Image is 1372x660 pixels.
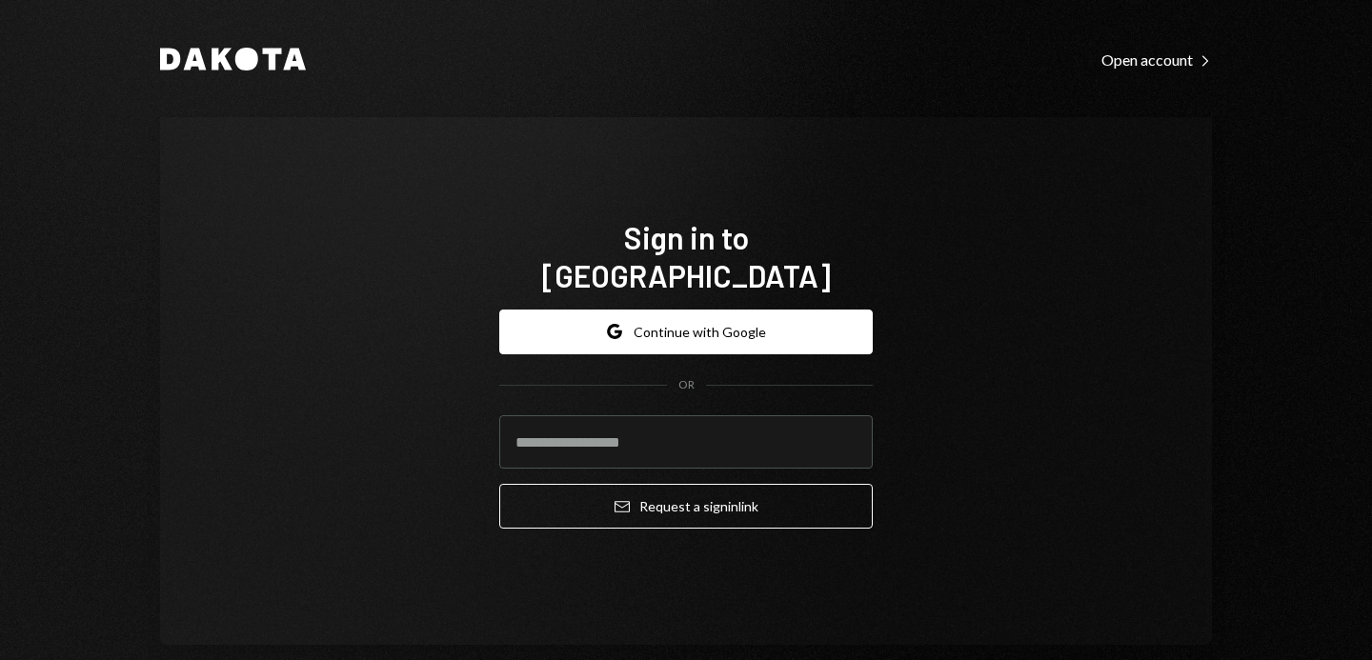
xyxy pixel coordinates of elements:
[1101,49,1212,70] a: Open account
[499,310,873,354] button: Continue with Google
[499,218,873,294] h1: Sign in to [GEOGRAPHIC_DATA]
[499,484,873,529] button: Request a signinlink
[678,377,695,393] div: OR
[1101,50,1212,70] div: Open account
